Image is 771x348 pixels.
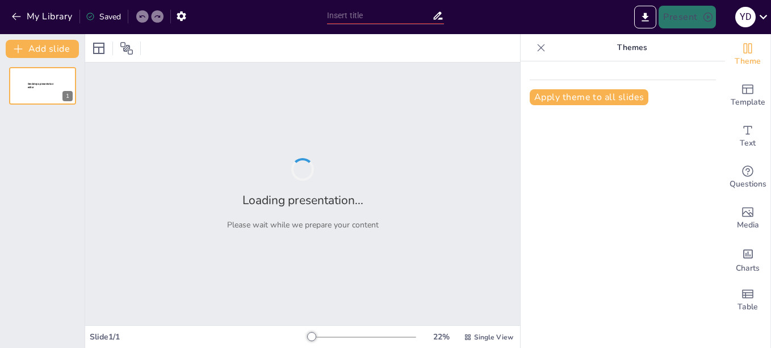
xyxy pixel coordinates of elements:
[474,333,513,342] span: Single View
[730,178,766,190] span: Questions
[725,280,770,321] div: Add a table
[725,239,770,280] div: Add charts and graphs
[9,7,77,26] button: My Library
[62,91,73,101] div: 1
[725,116,770,157] div: Add text boxes
[86,11,121,22] div: Saved
[90,39,108,57] div: Layout
[736,262,760,275] span: Charts
[735,7,756,27] div: y d
[725,157,770,198] div: Get real-time input from your audience
[725,198,770,239] div: Add images, graphics, shapes or video
[120,42,133,55] span: Position
[735,6,756,28] button: y d
[737,219,759,231] span: Media
[740,137,756,150] span: Text
[227,219,379,230] p: Please wait while we prepare your content
[725,75,770,116] div: Add ready made slides
[738,301,758,313] span: Table
[530,89,648,105] button: Apply theme to all slides
[9,67,76,105] div: 1
[428,332,455,342] div: 22 %
[327,7,432,24] input: Insert title
[550,34,714,61] p: Themes
[634,6,656,28] button: Export to PowerPoint
[731,96,765,109] span: Template
[735,55,761,68] span: Theme
[659,6,715,28] button: Present
[28,82,53,89] span: Sendsteps presentation editor
[725,34,770,75] div: Change the overall theme
[90,332,307,342] div: Slide 1 / 1
[242,192,363,208] h2: Loading presentation...
[6,40,79,58] button: Add slide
